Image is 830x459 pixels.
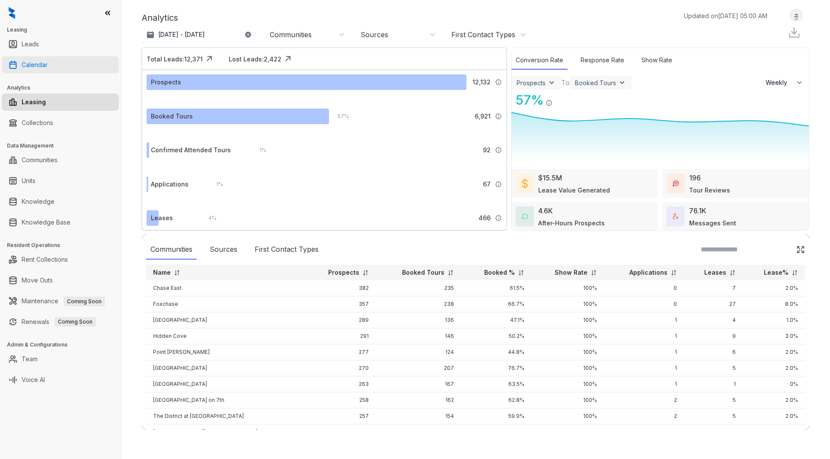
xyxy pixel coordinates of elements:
[270,30,312,39] div: Communities
[305,312,376,328] td: 289
[250,240,323,260] div: First Contact Types
[760,75,809,90] button: Weekly
[22,114,53,132] a: Collections
[142,27,259,42] button: [DATE] - [DATE]
[328,268,359,277] p: Prospects
[495,181,502,188] img: Info
[203,52,216,65] img: Click Icon
[472,77,491,87] span: 12,132
[451,30,515,39] div: First Contact Types
[743,424,805,440] td: 6.0%
[461,392,531,408] td: 62.8%
[531,280,604,296] td: 100%
[2,292,119,310] li: Maintenance
[362,270,369,276] img: sorting
[376,312,461,328] td: 136
[200,213,217,223] div: 4 %
[151,77,181,87] div: Prospects
[522,178,528,189] img: LeaseValue
[484,268,515,277] p: Booked %
[402,268,444,277] p: Booked Tours
[22,172,35,189] a: Units
[376,280,461,296] td: 235
[22,151,57,169] a: Communities
[475,112,491,121] span: 6,921
[447,270,454,276] img: sorting
[151,180,188,189] div: Applications
[743,328,805,344] td: 3.0%
[743,360,805,376] td: 2.0%
[743,376,805,392] td: 0%
[461,424,531,440] td: 63.0%
[376,328,461,344] td: 146
[531,344,604,360] td: 100%
[305,328,376,344] td: 291
[146,392,305,408] td: [GEOGRAPHIC_DATA] on 7th
[461,376,531,392] td: 63.5%
[2,251,119,268] li: Rent Collections
[796,245,805,254] img: Click Icon
[673,180,679,186] img: TourReviews
[146,312,305,328] td: [GEOGRAPHIC_DATA]
[305,296,376,312] td: 357
[689,205,706,216] div: 76.1K
[790,11,802,20] img: UserAvatar
[684,328,743,344] td: 9
[531,312,604,328] td: 100%
[561,77,570,88] div: To
[251,145,266,155] div: 1 %
[495,147,502,154] img: Info
[22,251,68,268] a: Rent Collections
[743,344,805,360] td: 2.0%
[376,360,461,376] td: 207
[538,173,562,183] div: $15.5M
[511,90,544,110] div: 57 %
[146,296,305,312] td: Foxchase
[479,213,491,223] span: 466
[146,240,197,260] div: Communities
[743,408,805,424] td: 2.0%
[604,408,683,424] td: 2
[7,26,121,34] h3: Leasing
[2,114,119,132] li: Collections
[2,35,119,53] li: Leads
[546,100,552,106] img: Info
[22,350,38,368] a: Team
[2,56,119,74] li: Calendar
[604,280,683,296] td: 0
[305,376,376,392] td: 263
[305,424,376,440] td: 243
[207,180,223,189] div: 1 %
[158,30,205,39] p: [DATE] - [DATE]
[517,79,546,87] div: Prospects
[146,376,305,392] td: [GEOGRAPHIC_DATA]
[604,344,683,360] td: 1
[2,272,119,289] li: Move Outs
[305,408,376,424] td: 257
[792,270,798,276] img: sorting
[552,92,565,105] img: Click Icon
[684,360,743,376] td: 5
[2,214,119,231] li: Knowledge Base
[670,270,677,276] img: sorting
[604,392,683,408] td: 2
[151,145,231,155] div: Confirmed Attended Tours
[684,344,743,360] td: 6
[305,280,376,296] td: 382
[531,328,604,344] td: 100%
[376,296,461,312] td: 238
[146,344,305,360] td: Point [PERSON_NAME]
[146,408,305,424] td: The District at [GEOGRAPHIC_DATA]
[604,328,683,344] td: 1
[461,280,531,296] td: 61.5%
[518,270,524,276] img: sorting
[576,51,629,70] div: Response Rate
[142,11,178,24] p: Analytics
[7,142,121,150] h3: Data Management
[684,376,743,392] td: 1
[531,360,604,376] td: 100%
[9,7,15,19] img: logo
[547,78,556,87] img: ViewFilterArrow
[604,424,683,440] td: 0
[22,371,45,388] a: Voice AI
